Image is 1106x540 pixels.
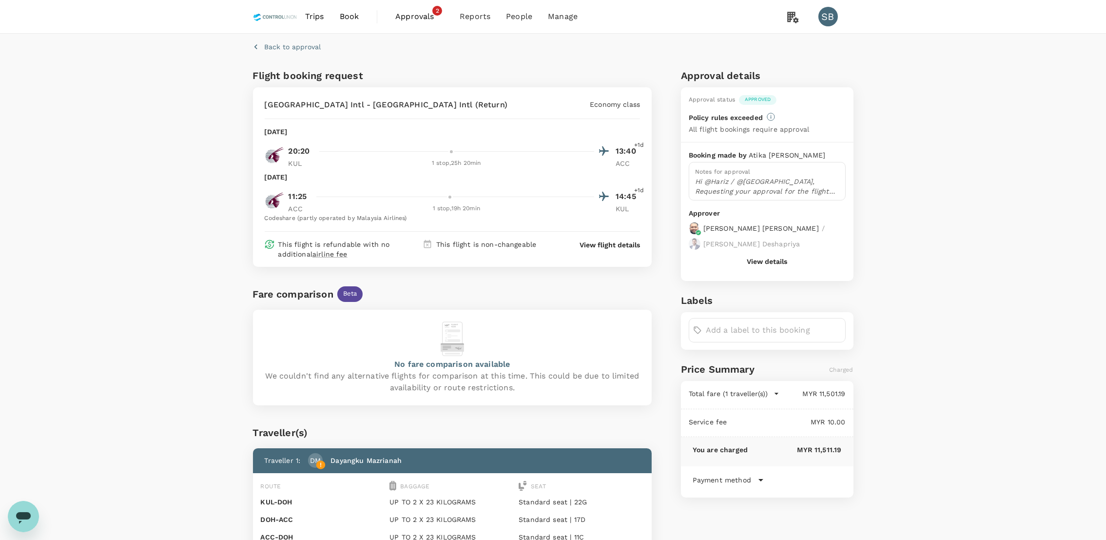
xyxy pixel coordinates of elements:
p: KUL [289,159,313,168]
p: 11:25 [289,191,307,202]
img: flight-alternative-empty-logo [441,321,464,356]
div: Codeshare (partly operated by Malaysia Airlines) [265,214,640,223]
span: Seat [531,483,546,490]
p: [PERSON_NAME] [PERSON_NAME] [703,223,819,233]
p: DOH - ACC [261,515,386,524]
p: 13:40 [616,145,640,157]
h6: Price Summary [681,361,755,377]
img: avatar-67a5bcb800f47.png [689,238,700,250]
p: Dayangku Mazrianah [330,456,402,465]
p: Standard seat | 17D [519,515,644,524]
p: Approver [689,208,846,219]
p: ACC [289,204,313,214]
p: This flight is refundable with no additional [278,240,419,259]
p: Atika [PERSON_NAME] [749,150,825,160]
p: 14:45 [616,191,640,202]
div: 1 stop , 19h 20min [319,204,595,214]
h6: Approval details [681,68,854,83]
img: avatar-67b4218f54620.jpeg [689,222,700,234]
p: MYR 11,511.19 [748,445,841,455]
p: We couldn't find any alternative flights for comparison at this time. This could be due to limite... [265,370,640,394]
span: Route [261,483,281,490]
img: QR [265,191,284,210]
img: baggage-icon [389,481,396,491]
span: 2 [432,6,442,16]
div: Traveller(s) [253,425,652,440]
p: MYR 11,501.19 [779,389,846,399]
p: Policy rules exceeded [689,113,763,122]
img: QR [265,145,284,165]
p: DM [310,456,321,465]
img: seat-icon [519,481,527,491]
p: Traveller 1 : [265,456,301,465]
img: Control Union Malaysia Sdn. Bhd. [253,6,297,27]
p: Standard seat | 22G [519,497,644,507]
p: Back to approval [265,42,321,52]
p: Payment method [693,475,751,485]
span: People [506,11,532,22]
span: Book [340,11,359,22]
button: View flight details [580,240,640,250]
p: UP TO 2 X 23 KILOGRAMS [389,497,515,507]
p: This flight is non-changeable [436,240,536,249]
span: Manage [548,11,578,22]
p: ACC [616,159,640,168]
span: +1d [634,186,644,196]
span: Approvals [395,11,444,22]
p: All flight bookings require approval [689,124,809,134]
span: Reports [460,11,490,22]
div: SB [818,7,838,26]
p: KUL - DOH [261,497,386,507]
p: 20:20 [289,145,310,157]
span: Trips [305,11,324,22]
div: Approval status [689,95,735,105]
p: No fare comparison available [394,359,510,370]
p: [PERSON_NAME] Deshapriya [703,239,800,249]
input: Add a label to this booking [706,322,841,338]
span: Notes for approval [695,168,751,175]
p: [DATE] [265,127,288,137]
p: Economy class [590,100,640,109]
p: MYR 10.00 [727,417,846,427]
h6: Labels [681,293,854,308]
p: Hi @Hariz / @[GEOGRAPHIC_DATA], Requesting your approval for the flight below: PRJ NO : 882196 (I... [695,177,839,196]
p: Total fare (1 traveller(s)) [689,389,768,399]
p: UP TO 2 X 23 KILOGRAMS [389,515,515,524]
div: Fare comparison [253,286,333,302]
button: View details [747,258,787,265]
span: +1d [634,140,644,150]
p: Service fee [689,417,727,427]
p: KUL [616,204,640,214]
p: You are charged [693,445,748,455]
p: [GEOGRAPHIC_DATA] Intl - [GEOGRAPHIC_DATA] Intl (Return) [265,99,507,111]
iframe: Button to launch messaging window [8,501,39,532]
span: airline fee [312,250,348,258]
span: Approved [739,96,776,103]
h6: Flight booking request [253,68,450,83]
p: Booking made by [689,150,749,160]
p: / [822,223,825,233]
p: [DATE] [265,172,288,182]
span: Beta [337,289,363,299]
button: Total fare (1 traveller(s)) [689,389,779,399]
div: 1 stop , 25h 20min [319,159,595,168]
span: Charged [829,366,853,373]
span: Baggage [400,483,429,490]
button: Back to approval [253,42,321,52]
